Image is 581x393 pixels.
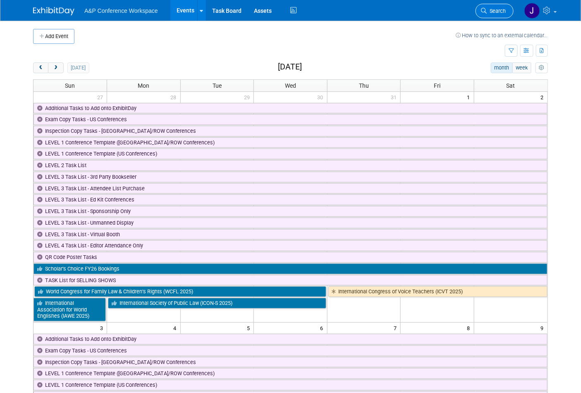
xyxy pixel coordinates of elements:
[33,357,548,368] a: Inspection Copy Tasks - [GEOGRAPHIC_DATA]/ROW Conferences
[456,32,548,38] a: How to sync to an external calendar...
[33,334,548,345] a: Additional Tasks to Add onto ExhibitDay
[33,240,548,251] a: LEVEL 4 Task List - Editor Attendance Only
[138,82,149,89] span: Mon
[33,206,548,217] a: LEVEL 3 Task List - Sponsorship Only
[328,286,548,297] a: International Congress of Voice Teachers (ICVT 2025)
[320,323,327,333] span: 6
[536,62,548,73] button: myCustomButton
[540,323,548,333] span: 9
[33,149,548,159] a: LEVEL 1 Conference Template (US Conferences)
[476,4,514,18] a: Search
[33,229,548,240] a: LEVEL 3 Task List - Virtual Booth
[33,380,548,391] a: LEVEL 1 Conference Template (US Conferences)
[33,345,548,356] a: Exam Copy Tasks - US Conferences
[33,103,548,114] a: Additional Tasks to Add onto ExhibitDay
[33,137,548,148] a: LEVEL 1 Conference Template ([GEOGRAPHIC_DATA]/ROW Conferences)
[390,92,400,102] span: 31
[33,160,548,171] a: LEVEL 2 Task List
[243,92,253,102] span: 29
[33,298,106,321] a: International Association for World Englishes (IAWE 2025)
[108,298,326,309] a: International Society of Public Law (ICON-S 2025)
[99,323,107,333] span: 3
[512,62,531,73] button: week
[33,114,548,125] a: Exam Copy Tasks - US Conferences
[539,65,544,71] i: Personalize Calendar
[359,82,369,89] span: Thu
[33,194,548,205] a: LEVEL 3 Task List - Ed Kit Conferences
[65,82,75,89] span: Sun
[33,29,74,44] button: Add Event
[466,323,474,333] span: 8
[317,92,327,102] span: 30
[393,323,400,333] span: 7
[278,62,302,72] h2: [DATE]
[33,183,548,194] a: LEVEL 3 Task List - Attendee List Purchase
[434,82,441,89] span: Fri
[507,82,515,89] span: Sat
[487,8,506,14] span: Search
[213,82,222,89] span: Tue
[33,368,548,379] a: LEVEL 1 Conference Template ([GEOGRAPHIC_DATA]/ROW Conferences)
[33,62,48,73] button: prev
[170,92,180,102] span: 28
[34,286,326,297] a: World Congress for Family Law & Children’s Rights (WCFL 2025)
[84,7,158,14] span: A&P Conference Workspace
[96,92,107,102] span: 27
[48,62,63,73] button: next
[285,82,296,89] span: Wed
[173,323,180,333] span: 4
[524,3,540,19] img: Jennifer Howell
[67,62,89,73] button: [DATE]
[33,218,548,228] a: LEVEL 3 Task List - Unmanned Display
[33,264,548,274] a: Scholar’s Choice FY26 Bookings
[540,92,548,102] span: 2
[33,7,74,15] img: ExhibitDay
[33,275,548,286] a: TASK List for SELLING SHOWS
[33,172,548,182] a: LEVEL 3 Task List - 3rd Party Bookseller
[33,126,548,137] a: Inspection Copy Tasks - [GEOGRAPHIC_DATA]/ROW Conferences
[466,92,474,102] span: 1
[33,252,548,263] a: QR Code Poster Tasks
[246,323,253,333] span: 5
[491,62,513,73] button: month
